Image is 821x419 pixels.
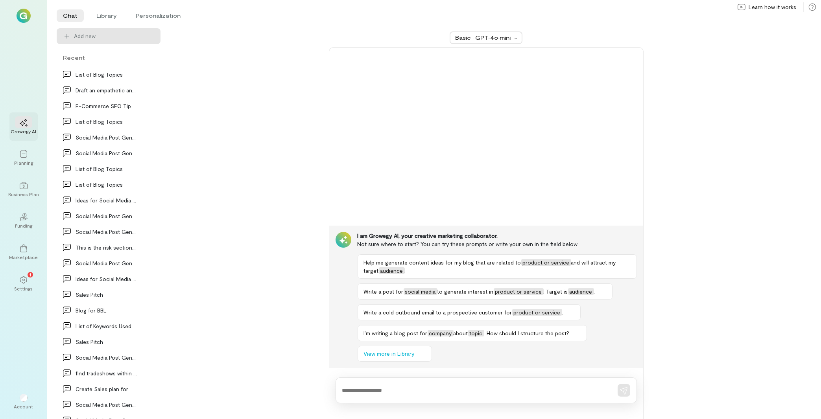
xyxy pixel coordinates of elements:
span: to generate interest in [437,288,494,295]
span: . [562,309,563,316]
span: audience [568,288,594,295]
a: Planning [9,144,38,172]
button: I’m writing a blog post forcompanyabouttopic. How should I structure the post? [358,325,587,341]
div: Business Plan [8,191,39,197]
span: and will attract my target [364,259,616,274]
span: Help me generate content ideas for my blog that are related to [364,259,521,266]
div: Basic · GPT‑4o‑mini [455,34,512,42]
div: Social Media Post Generation [76,353,137,362]
a: Marketplace [9,238,38,266]
span: . [405,267,406,274]
div: Settings [15,285,33,292]
span: company [428,330,454,336]
a: Growegy AI [9,112,38,141]
span: . Target is [544,288,568,295]
span: topic [468,330,484,336]
span: product or service [521,259,571,266]
li: Chat [57,9,84,22]
div: List of Blog Topics [76,180,137,189]
span: Write a cold outbound email to a prospective customer for [364,309,512,316]
span: . How should I structure the post? [484,330,570,336]
a: Settings [9,270,38,298]
div: Planning [14,160,33,166]
div: Sales Pitch [76,338,137,346]
button: Help me generate content ideas for my blog that are related toproduct or serviceand will attract ... [358,254,637,279]
div: Ideas for Social Media about Company or Product [76,196,137,204]
div: Social Media Post Generation [76,259,137,267]
div: Funding [15,222,32,229]
span: . [594,288,595,295]
div: Social Media Post Generation [76,133,137,142]
a: Business Plan [9,175,38,204]
div: Account [14,403,33,410]
div: This is the risk section of my business plan: G… [76,243,137,252]
div: Marketplace [9,254,38,260]
div: Social Media Post Generation [76,212,137,220]
div: Growegy AI [11,128,37,134]
span: 1 [30,271,31,278]
div: Social Media Post Generation [76,228,137,236]
div: Blog for BBL [76,306,137,314]
div: Social Media Post Generation [76,401,137,409]
div: Recent [57,53,161,62]
span: product or service [512,309,562,316]
span: product or service [494,288,544,295]
button: Write a post forsocial mediato generate interest inproduct or service. Target isaudience. [358,283,613,300]
div: I am Growegy AI, your creative marketing collaborator. [358,232,637,240]
span: about [454,330,468,336]
button: View more in Library [358,346,432,362]
span: Learn how it works [749,3,796,11]
span: Write a post for [364,288,404,295]
div: Sales Pitch [76,290,137,299]
span: I’m writing a blog post for [364,330,428,336]
span: Add new [74,32,96,40]
div: List of Blog Topics [76,118,137,126]
div: Social Media Post Generation [76,149,137,157]
div: Draft an empathetic and solution-oriented respons… [76,86,137,94]
div: Create Sales plan for my sales team focus on Pres… [76,385,137,393]
div: Not sure where to start? You can try these prompts or write your own in the field below. [358,240,637,248]
a: Funding [9,207,38,235]
div: List of Blog Topics [76,165,137,173]
div: find tradeshows within 50 miles of [GEOGRAPHIC_DATA] for… [76,369,137,377]
li: Personalization [129,9,187,22]
span: View more in Library [364,350,415,358]
div: List of Blog Topics [76,70,137,79]
div: Account [9,388,38,416]
button: Write a cold outbound email to a prospective customer forproduct or service. [358,304,581,320]
span: audience [379,267,405,274]
li: Library [90,9,123,22]
span: social media [404,288,437,295]
div: List of Keywords Used for Product Search [76,322,137,330]
div: E-Commerce SEO Tips and Tricks [76,102,137,110]
div: Ideas for Social Media about Company or Product [76,275,137,283]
